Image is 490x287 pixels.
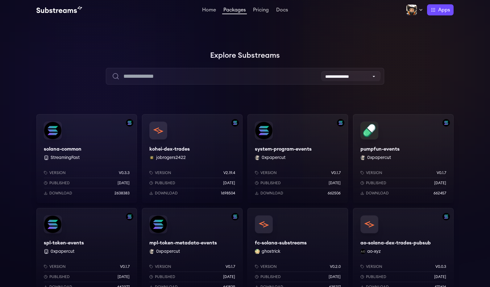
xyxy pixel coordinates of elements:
a: Filter by solana networkkohei-dex-tradeskohei-dex-tradesjobrogers2422 jobrogers2422Versionv2.19.4... [142,114,243,203]
p: Version [366,264,382,269]
img: Filter by solana network [126,213,133,220]
p: Version [155,264,171,269]
p: v0.1.7 [226,264,235,269]
p: [DATE] [434,181,446,185]
button: ao-xyz [367,248,381,255]
p: Published [260,181,281,185]
p: [DATE] [223,274,235,279]
button: jobrogers2422 [156,155,186,161]
p: Download [49,191,72,196]
button: 0xpapercut [367,155,391,161]
p: v0.1.7 [120,264,130,269]
p: Download [260,191,283,196]
span: Apps [438,6,450,14]
p: Published [155,274,175,279]
a: Docs [275,7,289,14]
a: Filter by solana networksolana-commonsolana-common StreamingFastVersionv0.3.3Published[DATE]Downl... [36,114,137,203]
a: Packages [222,7,247,14]
p: Published [260,274,281,279]
p: Published [49,181,70,185]
p: Download [366,191,389,196]
img: Filter by solana network [231,119,239,127]
h1: Explore Substreams [36,49,454,62]
img: Substream's logo [36,6,82,14]
p: Published [155,181,175,185]
p: Version [260,264,277,269]
p: 662457 [434,191,446,196]
p: Version [49,170,66,175]
img: Filter by solana network [337,119,344,127]
p: Download [155,191,178,196]
button: ghostrick [262,248,280,255]
p: v2.19.4 [223,170,235,175]
p: [DATE] [118,274,130,279]
p: Version [260,170,277,175]
button: 0xpapercut [51,248,74,255]
p: Published [49,274,70,279]
p: v0.2.0 [330,264,341,269]
p: Published [366,274,386,279]
button: 0xpapercut [156,248,180,255]
p: v0.0.3 [435,264,446,269]
a: Home [201,7,217,14]
a: Filter by solana networksystem-program-eventssystem-program-events0xpapercut 0xpapercutVersionv0.... [247,114,348,203]
p: [DATE] [329,274,341,279]
p: [DATE] [434,274,446,279]
p: Version [366,170,382,175]
p: 662506 [328,191,341,196]
p: 2638383 [114,191,130,196]
p: 1698504 [221,191,235,196]
p: Version [49,264,66,269]
img: Filter by solana network [442,213,450,220]
p: v0.3.3 [119,170,130,175]
p: Published [366,181,386,185]
p: [DATE] [118,181,130,185]
a: Pricing [252,7,270,14]
p: [DATE] [329,181,341,185]
p: Version [155,170,171,175]
a: Filter by solana networkpumpfun-eventspumpfun-events0xpapercut 0xpapercutVersionv0.1.7Published[D... [353,114,454,203]
button: 0xpapercut [262,155,285,161]
img: Filter by solana network [231,213,239,220]
p: [DATE] [223,181,235,185]
img: Profile [406,4,417,15]
img: Filter by solana network [442,119,450,127]
img: Filter by solana network [126,119,133,127]
p: v0.1.7 [331,170,341,175]
p: v0.1.7 [437,170,446,175]
button: StreamingFast [51,155,80,161]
